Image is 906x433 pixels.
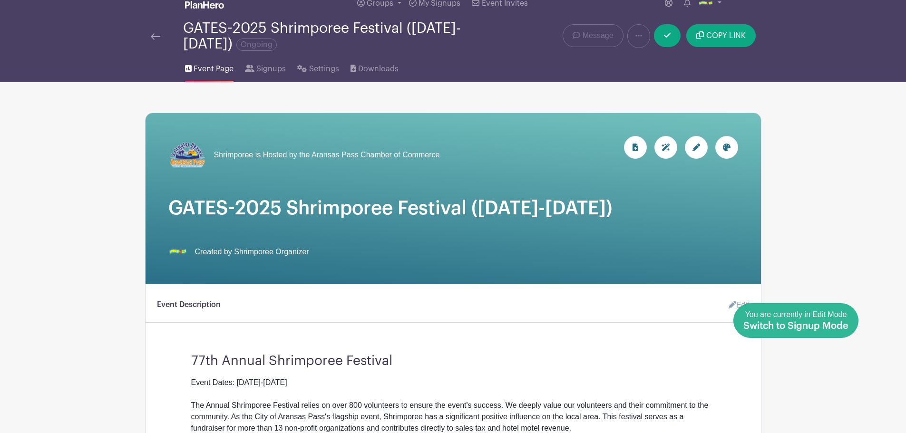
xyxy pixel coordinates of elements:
a: You are currently in Edit Mode Switch to Signup Mode [733,303,858,338]
img: logo_white-6c42ec7e38ccf1d336a20a19083b03d10ae64f83f12c07503d8b9e83406b4c7d.svg [185,1,224,9]
a: Edit [721,296,750,315]
span: Switch to Signup Mode [743,321,848,331]
span: Ongoing [236,38,277,51]
div: GATES-2025 Shrimporee Festival ([DATE]-[DATE]) [183,20,491,52]
a: Settings [297,52,339,82]
img: Shrimporee%20Logo.png [168,242,187,261]
a: Event Page [185,52,234,82]
a: Signups [245,52,286,82]
span: Settings [309,63,339,75]
span: Message [583,30,614,41]
a: Downloads [351,52,399,82]
span: Created by Shrimporee Organizer [195,246,309,258]
a: Message [563,24,623,47]
span: Event Page [194,63,234,75]
h6: Event Description [157,300,221,309]
img: APCOC%20Trimmed%20Logo.png [168,136,206,174]
h3: 77th Annual Shrimporee Festival [191,346,715,369]
span: You are currently in Edit Mode [743,310,848,330]
img: back-arrow-29a5d9b10d5bd6ae65dc969a981735edf675c4d7a1fe02e03b50dbd4ba3cdb55.svg [151,33,160,40]
span: Downloads [358,63,399,75]
span: Signups [256,63,286,75]
span: COPY LINK [706,32,746,39]
a: Shrimporee is Hosted by the Aransas Pass Chamber of Commerce [168,136,440,174]
span: Shrimporee is Hosted by the Aransas Pass Chamber of Commerce [214,149,440,161]
h1: GATES-2025 Shrimporee Festival ([DATE]-[DATE]) [168,197,738,220]
button: COPY LINK [686,24,755,47]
